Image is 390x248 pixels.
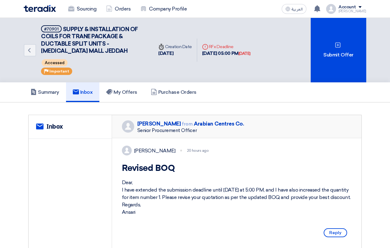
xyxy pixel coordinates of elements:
[144,82,203,102] a: Purchase Orders
[41,25,146,55] h5: SUPPLY & INSTALLATION OF COILS FOR TRANE PACKAGE & DUCTABLE SPLIT UNITS - YASMIN MALL JEDDAH
[41,26,138,54] span: SUPPLY & INSTALLATION OF COILS FOR TRANE PACKAGE & DUCTABLE SPLIT UNITS - [MEDICAL_DATA] MALL JEDDAH
[239,51,251,57] div: [DATE]
[311,18,366,82] div: Submit Offer
[137,120,244,128] div: [PERSON_NAME] Arabian Centres Co.
[324,228,347,237] span: Reply
[122,163,352,174] h1: Revised BOQ
[202,50,251,57] div: [DATE] 05:00 PM
[106,89,137,95] h5: My Offers
[187,148,209,153] div: 20 hours ago
[182,122,193,127] span: from
[24,82,66,102] a: Summary
[44,27,59,31] div: #70901
[282,4,306,14] button: العربية
[135,2,192,16] a: Company Profile
[137,128,244,133] div: Senior Procurement Officer
[31,89,59,95] h5: Summary
[63,2,101,16] a: Sourcing
[338,10,366,13] div: [PERSON_NAME]
[326,4,336,14] img: profile_test.png
[66,82,100,102] a: Inbox
[292,7,303,11] span: العربية
[134,147,176,155] div: [PERSON_NAME]
[101,2,135,16] a: Orders
[42,59,68,66] span: Accessed
[158,43,192,50] div: Creation Date
[202,43,251,50] div: RFx Deadline
[122,179,352,216] div: Dear, I have extended the submission deadline until [DATE] at 5:00 PM, and I have also increased ...
[99,82,144,102] a: My Offers
[122,146,132,155] img: profile_test.png
[151,89,197,95] h5: Purchase Orders
[158,50,192,57] div: [DATE]
[73,89,93,95] h5: Inbox
[24,5,56,12] img: Teradix logo
[338,5,356,10] div: Account
[47,123,63,130] h2: Inbox
[49,69,69,73] span: Important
